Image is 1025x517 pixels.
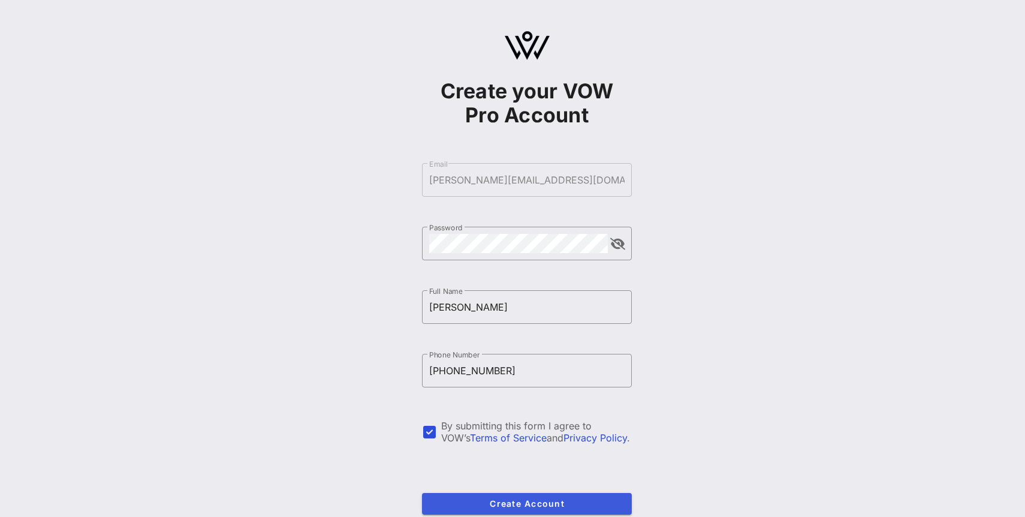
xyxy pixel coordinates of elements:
label: Email [429,160,448,169]
a: Privacy Policy [563,432,627,444]
button: append icon [610,238,625,250]
h1: Create your VOW Pro Account [422,79,632,127]
div: By submitting this form I agree to VOW’s and . [441,420,632,444]
a: Terms of Service [470,432,547,444]
label: Password [429,223,463,232]
label: Full Name [429,287,463,296]
button: Create Account [422,493,632,515]
img: logo.svg [505,31,550,60]
label: Phone Number [429,350,480,359]
span: Create Account [432,498,622,509]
